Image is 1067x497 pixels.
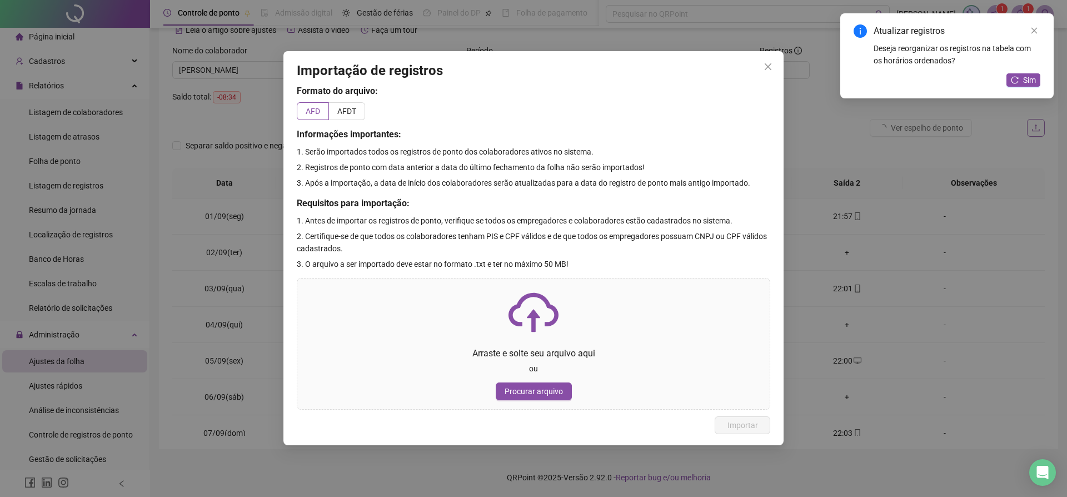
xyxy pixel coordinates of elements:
[337,107,356,116] span: AFDT
[764,62,772,71] span: close
[297,129,401,140] span: Informações importantes:
[297,216,732,225] span: 1. Antes de importar os registros de ponto, verifique se todos os empregadores e colaboradores es...
[297,258,770,270] p: 3. O arquivo a ser importado deve estar no formato .txt e ter no máximo 50 MB!
[1023,74,1036,86] span: Sim
[715,417,770,435] button: Importar
[297,86,378,96] span: Formato do arquivo:
[472,348,595,359] span: Arraste e solte seu arquivo aqui
[297,232,767,253] span: 2. Certifique-se de que todos os colaboradores tenham PIS e CPF válidos e de que todos os emprega...
[1028,24,1040,37] a: Close
[297,178,750,187] span: 3. Após a importação, a data de início dos colaboradores serão atualizadas para a data do registr...
[505,386,563,398] span: Procurar arquivo
[1029,459,1056,486] div: Open Intercom Messenger
[496,383,572,401] button: Procurar arquivo
[297,62,770,80] h3: Importação de registros
[297,147,594,156] span: 1. Serão importados todos os registros de ponto dos colaboradores ativos no sistema.
[306,107,320,116] span: AFD
[297,163,645,172] span: 2. Registros de ponto com data anterior a data do último fechamento da folha não serão importados!
[297,279,770,409] span: cloud-uploadArraste e solte seu arquivo aquiouProcurar arquivo
[1011,76,1019,84] span: reload
[508,287,559,337] span: cloud-upload
[1030,27,1038,34] span: close
[874,42,1040,67] div: Deseja reorganizar os registros na tabela com os horários ordenados?
[529,365,538,374] span: ou
[759,58,777,76] button: Close
[874,24,1040,38] div: Atualizar registros
[1006,73,1040,87] button: Sim
[854,24,867,38] span: info-circle
[297,198,410,208] span: Requisitos para importação:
